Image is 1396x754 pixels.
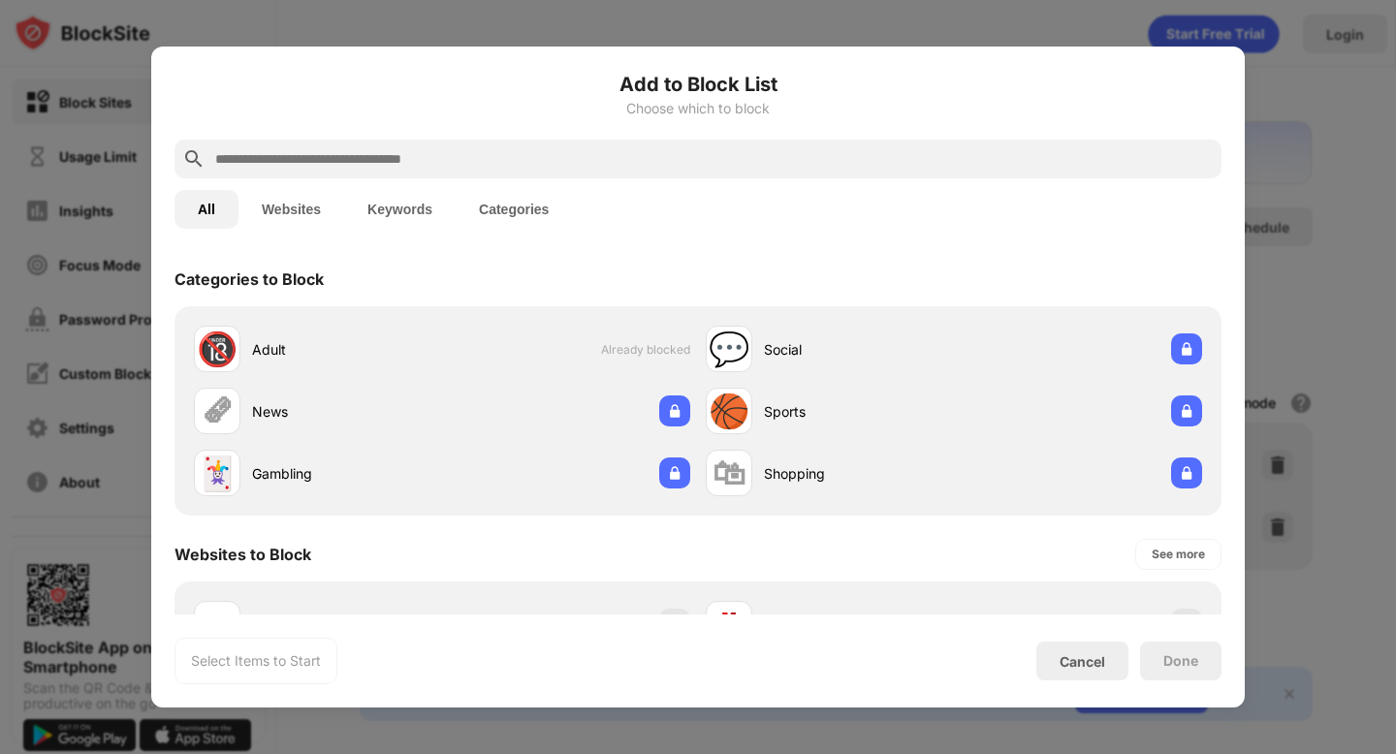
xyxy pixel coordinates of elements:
[174,101,1221,116] div: Choose which to block
[764,339,954,360] div: Social
[197,454,238,493] div: 🃏
[201,392,234,431] div: 🗞
[174,70,1221,99] h6: Add to Block List
[764,463,954,484] div: Shopping
[252,614,442,635] div: [DOMAIN_NAME]
[1152,545,1205,564] div: See more
[182,147,206,171] img: search.svg
[764,614,954,635] div: [DOMAIN_NAME]
[191,651,321,671] div: Select Items to Start
[238,190,344,229] button: Websites
[174,545,311,564] div: Websites to Block
[713,454,746,493] div: 🛍
[174,269,324,289] div: Categories to Block
[1060,653,1105,670] div: Cancel
[1163,653,1198,669] div: Done
[174,190,238,229] button: All
[344,190,456,229] button: Keywords
[709,330,749,369] div: 💬
[717,613,741,636] img: favicons
[456,190,572,229] button: Categories
[764,401,954,422] div: Sports
[709,392,749,431] div: 🏀
[601,342,690,357] span: Already blocked
[197,330,238,369] div: 🔞
[206,613,229,636] img: favicons
[252,339,442,360] div: Adult
[252,401,442,422] div: News
[252,463,442,484] div: Gambling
